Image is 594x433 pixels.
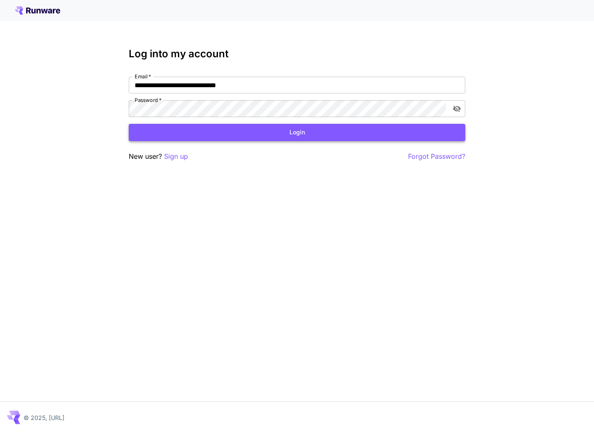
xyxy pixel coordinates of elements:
label: Email [135,73,151,80]
p: New user? [129,151,188,162]
p: © 2025, [URL] [24,413,64,422]
button: Forgot Password? [408,151,465,162]
button: Sign up [164,151,188,162]
label: Password [135,96,162,104]
button: toggle password visibility [449,101,464,116]
button: Login [129,124,465,141]
h3: Log into my account [129,48,465,60]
